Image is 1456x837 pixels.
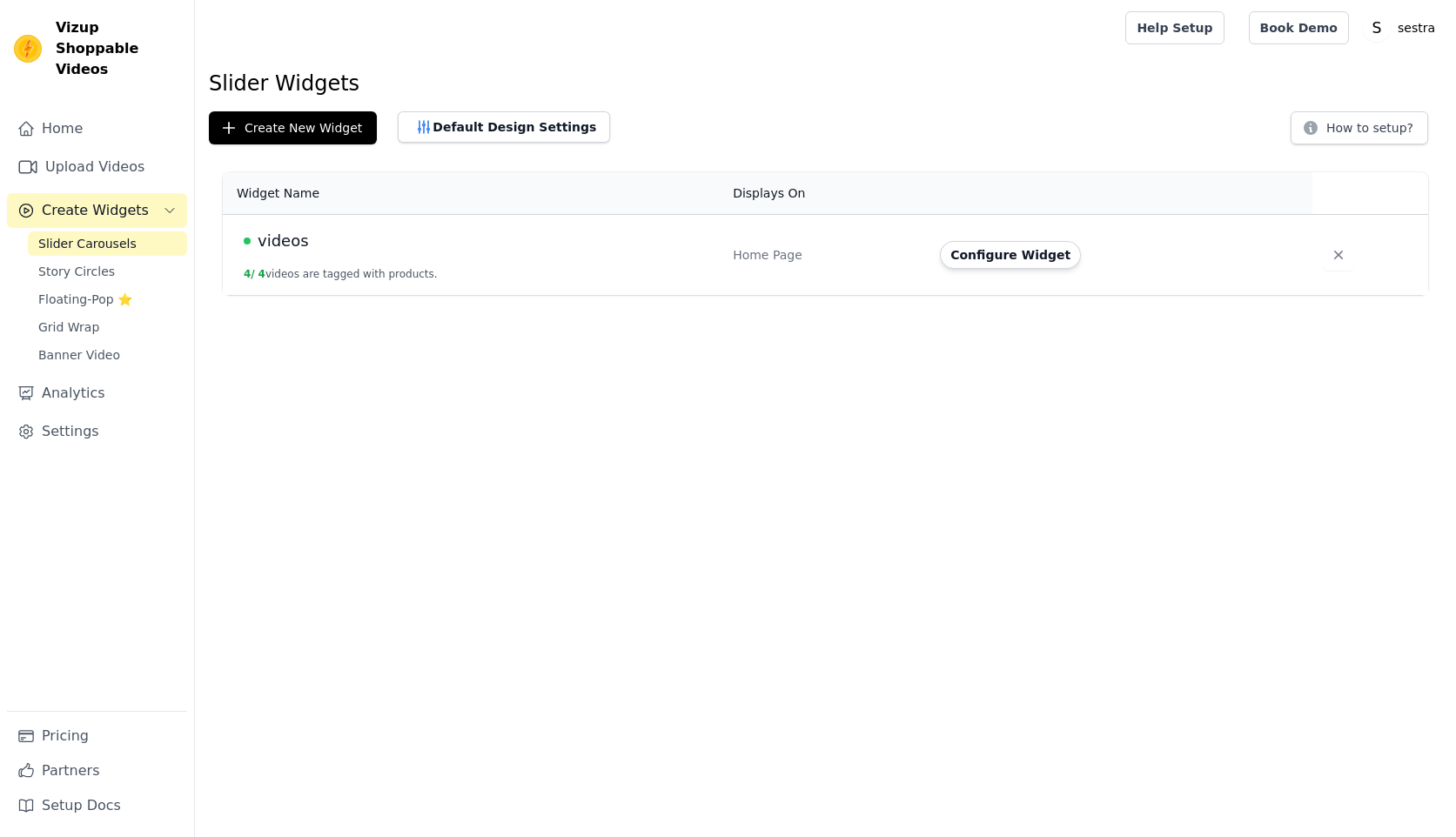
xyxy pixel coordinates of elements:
[14,35,42,63] img: Vizup
[1391,12,1442,44] p: sestra
[7,150,187,184] a: Upload Videos
[7,111,187,146] a: Home
[7,376,187,411] a: Analytics
[1291,124,1428,140] a: How to setup?
[38,346,120,364] span: Banner Video
[7,753,187,788] a: Partners
[1372,19,1381,37] text: S
[7,788,187,823] a: Setup Docs
[28,287,187,311] a: Floating-Pop ⭐
[42,200,149,221] span: Create Widgets
[209,70,1442,97] h1: Slider Widgets
[7,719,187,753] a: Pricing
[258,268,265,280] span: 4
[258,229,309,253] span: videos
[7,414,187,449] a: Settings
[244,238,251,244] span: Live Published
[733,246,919,264] div: Home Page
[1363,12,1442,44] button: S sestra
[38,235,137,252] span: Slider Carousels
[223,172,722,215] th: Widget Name
[38,291,132,308] span: Floating-Pop ⭐
[56,17,180,80] span: Vizup Shoppable Videos
[7,193,187,228] button: Create Widgets
[722,172,929,215] th: Displays On
[1291,111,1428,144] button: How to setup?
[28,343,187,367] a: Banner Video
[28,231,187,256] a: Slider Carousels
[1125,11,1224,44] a: Help Setup
[940,241,1081,269] button: Configure Widget
[28,259,187,284] a: Story Circles
[1249,11,1349,44] a: Book Demo
[244,268,255,280] span: 4 /
[209,111,377,144] button: Create New Widget
[1323,239,1354,271] button: Delete widget
[398,111,610,143] button: Default Design Settings
[28,315,187,339] a: Grid Wrap
[38,263,115,280] span: Story Circles
[38,318,99,336] span: Grid Wrap
[244,267,438,281] button: 4/ 4videos are tagged with products.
